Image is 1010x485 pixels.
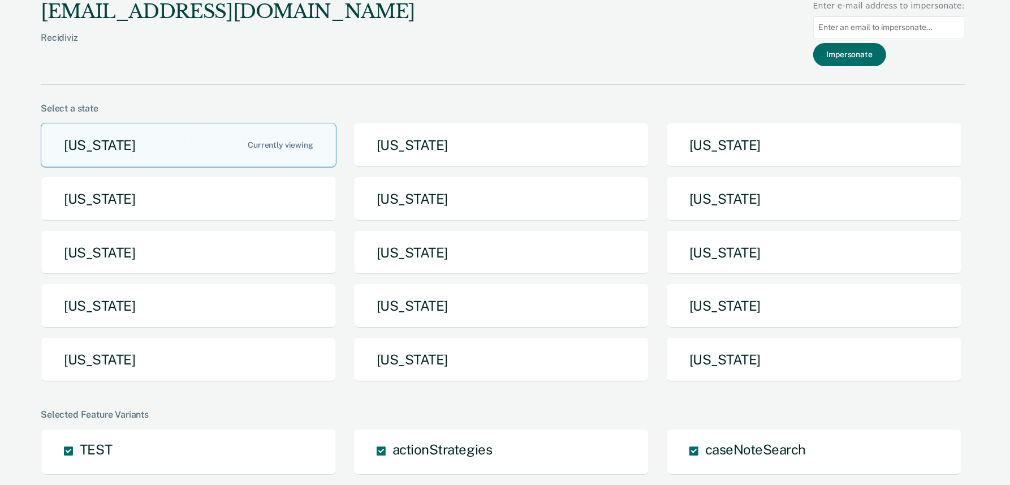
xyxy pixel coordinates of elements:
[813,43,886,66] button: Impersonate
[353,123,649,168] button: [US_STATE]
[666,177,962,221] button: [US_STATE]
[353,337,649,382] button: [US_STATE]
[41,230,336,275] button: [US_STATE]
[705,441,806,457] span: caseNoteSearch
[666,123,962,168] button: [US_STATE]
[666,284,962,328] button: [US_STATE]
[41,284,336,328] button: [US_STATE]
[353,284,649,328] button: [US_STATE]
[666,337,962,382] button: [US_STATE]
[353,230,649,275] button: [US_STATE]
[41,409,965,420] div: Selected Feature Variants
[392,441,492,457] span: actionStrategies
[41,103,965,114] div: Select a state
[353,177,649,221] button: [US_STATE]
[41,177,336,221] button: [US_STATE]
[666,230,962,275] button: [US_STATE]
[41,123,336,168] button: [US_STATE]
[41,337,336,382] button: [US_STATE]
[41,32,415,61] div: Recidiviz
[80,441,112,457] span: TEST
[813,16,965,38] input: Enter an email to impersonate...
